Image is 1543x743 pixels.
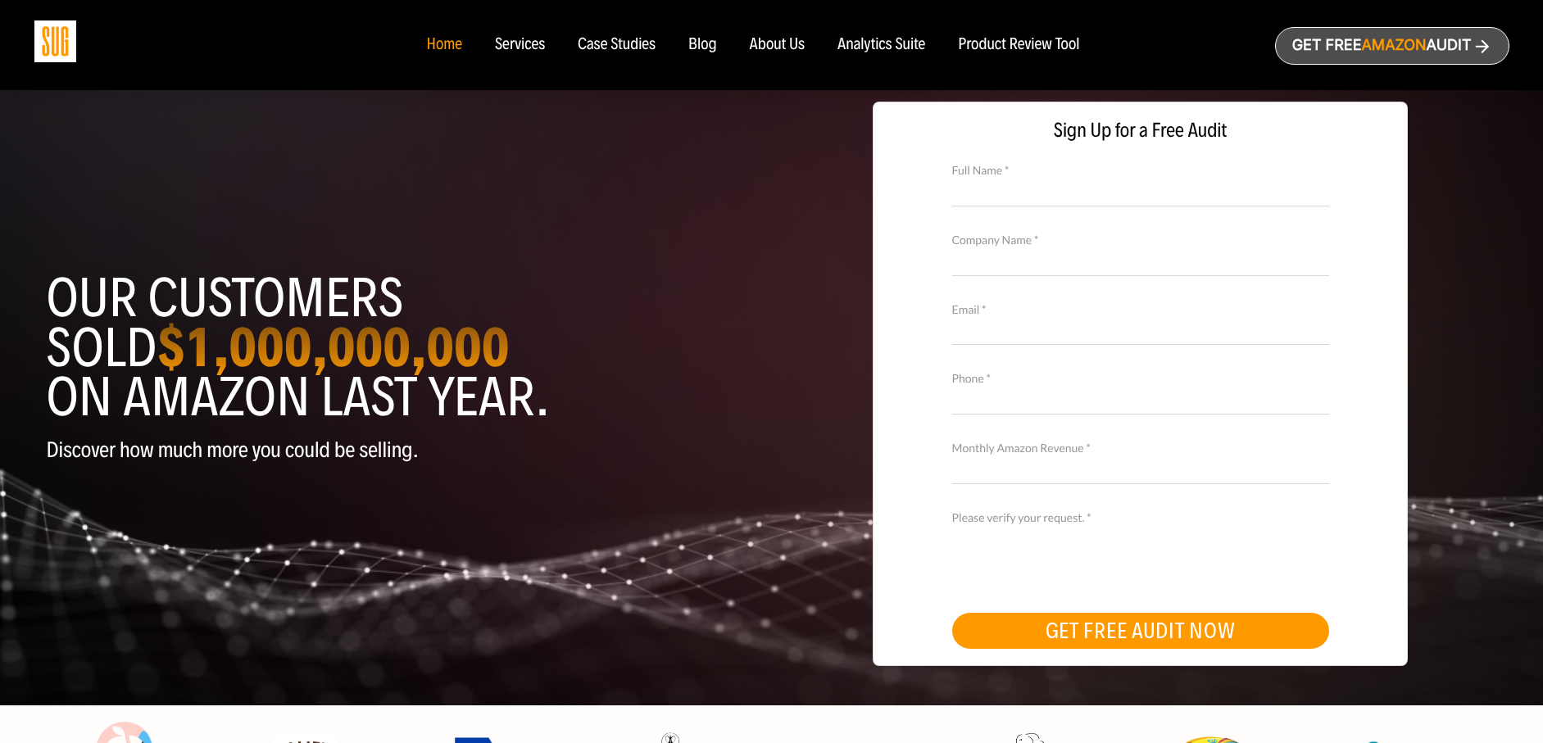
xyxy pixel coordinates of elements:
[47,274,760,422] h1: Our customers sold on Amazon last year.
[952,386,1329,415] input: Contact Number *
[750,36,806,54] a: About Us
[34,20,76,62] img: Sug
[47,438,760,462] p: Discover how much more you could be selling.
[952,613,1329,649] button: GET FREE AUDIT NOW
[688,36,717,54] a: Blog
[952,177,1329,206] input: Full Name *
[952,509,1329,527] label: Please verify your request. *
[958,36,1079,54] a: Product Review Tool
[952,301,1329,319] label: Email *
[952,369,1329,387] label: Phone *
[837,36,925,54] a: Analytics Suite
[578,36,656,54] a: Case Studies
[952,247,1329,275] input: Company Name *
[952,455,1329,484] input: Monthly Amazon Revenue *
[952,439,1329,457] label: Monthly Amazon Revenue *
[495,36,545,54] a: Services
[952,524,1201,588] iframe: reCAPTCHA
[890,119,1391,143] span: Sign Up for a Free Audit
[952,316,1329,345] input: Email *
[1361,37,1426,54] span: Amazon
[426,36,461,54] a: Home
[952,161,1329,179] label: Full Name *
[1275,27,1509,65] a: Get freeAmazonAudit
[952,231,1329,249] label: Company Name *
[157,314,509,381] strong: $1,000,000,000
